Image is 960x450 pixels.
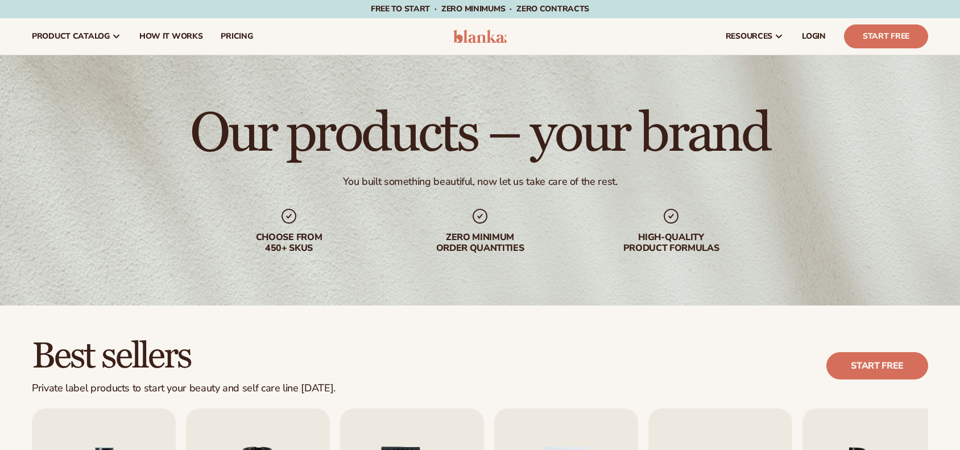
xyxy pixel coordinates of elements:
h2: Best sellers [32,337,336,375]
div: Zero minimum order quantities [407,232,553,254]
span: Free to start · ZERO minimums · ZERO contracts [371,3,589,14]
span: LOGIN [802,32,826,41]
a: Start free [826,352,928,379]
span: resources [726,32,772,41]
a: Start Free [844,24,928,48]
div: High-quality product formulas [598,232,744,254]
h1: Our products – your brand [190,107,769,162]
a: product catalog [23,18,130,55]
a: pricing [212,18,262,55]
a: How It Works [130,18,212,55]
a: resources [717,18,793,55]
span: pricing [221,32,253,41]
img: logo [453,30,507,43]
div: Private label products to start your beauty and self care line [DATE]. [32,382,336,395]
div: You built something beautiful, now let us take care of the rest. [343,175,618,188]
span: product catalog [32,32,110,41]
span: How It Works [139,32,203,41]
div: Choose from 450+ Skus [216,232,362,254]
a: LOGIN [793,18,835,55]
